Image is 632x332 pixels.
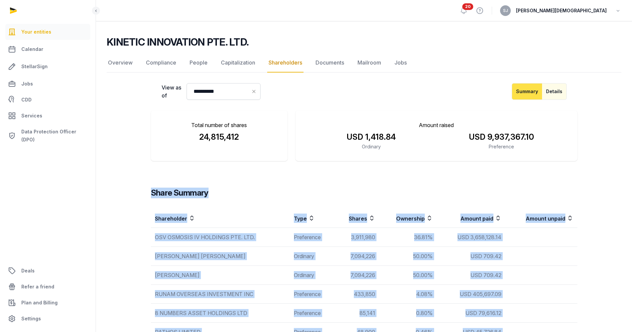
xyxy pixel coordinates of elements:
[21,28,51,36] span: Your entities
[470,253,501,259] span: USD 709.42
[155,290,286,298] div: RUNAM OVERSEAS INVESTMENT INC
[379,228,437,247] td: 36.81%
[155,252,286,260] div: [PERSON_NAME] [PERSON_NAME]
[503,9,508,13] span: SJ
[5,24,90,40] a: Your entities
[356,53,382,73] a: Mailroom
[107,36,249,48] h2: KINETIC INNOVATION PTE. LTD.
[5,279,90,295] a: Refer a friend
[542,83,567,100] button: Details
[335,247,379,266] td: 7,094,226
[516,7,607,15] span: [PERSON_NAME][DEMOGRAPHIC_DATA]
[290,304,335,323] td: Preference
[335,285,379,304] td: 433,850
[220,53,257,73] a: Capitalization
[460,291,501,297] span: USD 405,697.09
[500,5,511,16] button: SJ
[465,310,501,316] span: USD 79,616.12
[107,53,621,73] nav: Tabs
[379,285,437,304] td: 4.08%
[379,247,437,266] td: 50.00%
[21,315,41,323] span: Settings
[290,228,335,247] td: Preference
[21,299,58,307] span: Plan and Billing
[155,309,286,317] div: 8 NUMBERS ASSET HOLDINGS LTD
[470,272,501,278] span: USD 709.42
[155,233,286,241] div: OSV OSMOSIS IV HOLDINGS PTE. LTD.
[469,132,534,142] span: USD 9,937,367.10
[335,266,379,285] td: 7,094,226
[437,209,505,228] th: Amount paid
[462,3,473,10] span: 20
[290,285,335,304] td: Preference
[107,53,134,73] a: Overview
[187,83,261,100] input: Datepicker input
[489,144,514,149] span: Preference
[21,112,42,120] span: Services
[5,263,90,279] a: Deals
[151,188,577,198] h3: Share Summary
[5,76,90,92] a: Jobs
[314,53,345,73] a: Documents
[290,209,335,228] th: Type
[21,267,35,275] span: Deals
[21,283,54,291] span: Refer a friend
[379,209,437,228] th: Ownership
[335,228,379,247] td: 3,911,980
[335,209,379,228] th: Shares
[21,45,43,53] span: Calendar
[457,234,501,241] span: USD 3,658,128.14
[21,80,33,88] span: Jobs
[290,266,335,285] td: Ordinary
[335,304,379,323] td: 85,141
[21,96,32,104] span: CDD
[306,121,566,129] p: Amount raised
[151,209,290,228] th: Shareholder
[155,271,286,279] div: [PERSON_NAME]
[5,125,90,146] a: Data Protection Officer (DPO)
[162,121,277,129] p: Total number of shares
[21,63,48,71] span: StellarSign
[5,59,90,75] a: StellarSign
[5,295,90,311] a: Plan and Billing
[162,132,277,142] div: 24,815,412
[21,128,88,144] span: Data Protection Officer (DPO)
[346,132,396,142] span: USD 1,418.84
[505,209,577,228] th: Amount unpaid
[188,53,209,73] a: People
[5,41,90,57] a: Calendar
[512,83,542,100] button: Summary
[5,108,90,124] a: Services
[393,53,408,73] a: Jobs
[512,255,632,332] iframe: Chat Widget
[162,83,181,99] label: View as of
[379,304,437,323] td: 0.80%
[5,311,90,327] a: Settings
[5,93,90,106] a: CDD
[362,144,381,149] span: Ordinary
[290,247,335,266] td: Ordinary
[379,266,437,285] td: 50.00%
[145,53,178,73] a: Compliance
[267,53,304,73] a: Shareholders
